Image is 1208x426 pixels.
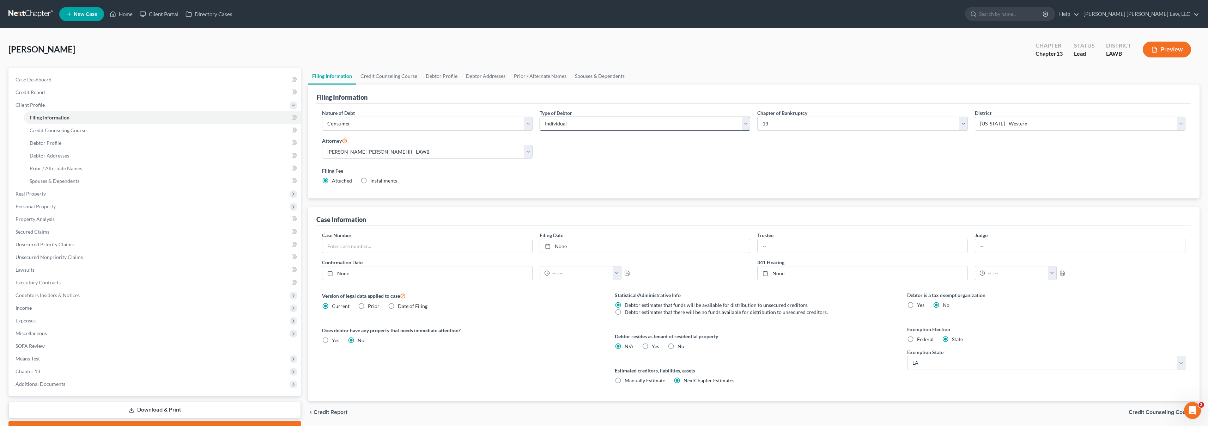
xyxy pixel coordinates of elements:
[16,191,46,197] span: Real Property
[1129,409,1194,415] span: Credit Counseling Course
[754,259,1189,266] label: 341 Hearing
[16,330,47,336] span: Miscellaneous
[1106,42,1131,50] div: District
[1184,402,1201,419] iframe: Intercom live chat
[757,109,807,117] label: Chapter of Bankruptcy
[322,231,352,239] label: Case Number
[1056,50,1063,57] span: 13
[1074,50,1095,58] div: Lead
[1080,8,1199,20] a: [PERSON_NAME] [PERSON_NAME] Law, LLC
[652,343,659,349] span: Yes
[757,231,773,239] label: Trustee
[10,251,301,264] a: Unsecured Nonpriority Claims
[678,343,684,349] span: No
[332,178,352,184] span: Attached
[16,279,61,285] span: Executory Contracts
[979,7,1044,20] input: Search by name...
[540,109,572,117] label: Type of Debtor
[571,68,629,85] a: Spouses & Dependents
[510,68,571,85] a: Prior / Alternate Names
[943,302,949,308] span: No
[10,226,301,238] a: Secured Claims
[16,203,56,209] span: Personal Property
[10,73,301,86] a: Case Dashboard
[370,178,397,184] span: Installments
[1036,42,1063,50] div: Chapter
[322,291,600,300] label: Version of legal data applied to case
[30,165,82,171] span: Prior / Alternate Names
[550,266,613,280] input: -- : --
[314,409,347,415] span: Credit Report
[16,381,65,387] span: Additional Documents
[16,229,49,235] span: Secured Claims
[917,336,934,342] span: Federal
[10,340,301,352] a: SOFA Review
[322,266,532,280] a: None
[322,167,1185,174] label: Filing Fee
[1056,8,1079,20] a: Help
[952,336,963,342] span: State
[322,136,347,145] label: Attorney
[16,102,45,108] span: Client Profile
[398,303,427,309] span: Date of Filing
[975,109,991,117] label: District
[1036,50,1063,58] div: Chapter
[1129,409,1200,415] button: Credit Counseling Course chevron_right
[615,291,893,299] label: Statistical/Administrative Info
[625,377,665,383] span: Manually Estimate
[540,239,750,253] a: None
[10,86,301,99] a: Credit Report
[24,111,301,124] a: Filing Information
[625,343,633,349] span: N/A
[16,356,40,362] span: Means Test
[1198,402,1204,408] span: 2
[368,303,380,309] span: Prior
[625,309,828,315] span: Debtor estimates that there will be no funds available for distribution to unsecured creditors.
[917,302,924,308] span: Yes
[10,276,301,289] a: Executory Contracts
[106,8,136,20] a: Home
[30,178,79,184] span: Spouses & Dependents
[985,266,1048,280] input: -- : --
[615,367,893,374] label: Estimated creditors, liabilities, assets
[8,44,75,54] span: [PERSON_NAME]
[308,68,356,85] a: Filing Information
[16,241,74,247] span: Unsecured Priority Claims
[1074,42,1095,50] div: Status
[540,231,563,239] label: Filing Date
[907,348,943,356] label: Exemption State
[16,254,83,260] span: Unsecured Nonpriority Claims
[24,149,301,162] a: Debtor Addresses
[136,8,182,20] a: Client Portal
[322,109,355,117] label: Nature of Debt
[30,153,69,159] span: Debtor Addresses
[356,68,421,85] a: Credit Counseling Course
[318,259,754,266] label: Confirmation Date
[16,317,36,323] span: Expenses
[907,291,1185,299] label: Debtor is a tax exempt organization
[332,337,339,343] span: Yes
[625,302,808,308] span: Debtor estimates that funds will be available for distribution to unsecured creditors.
[462,68,510,85] a: Debtor Addresses
[8,402,301,418] a: Download & Print
[308,409,347,415] button: chevron_left Credit Report
[907,326,1185,333] label: Exemption Election
[1106,50,1131,58] div: LAWB
[24,124,301,137] a: Credit Counseling Course
[975,239,1185,253] input: --
[24,162,301,175] a: Prior / Alternate Names
[322,239,532,253] input: Enter case number...
[30,115,69,121] span: Filing Information
[758,266,967,280] a: None
[74,12,97,17] span: New Case
[16,305,32,311] span: Income
[30,127,86,133] span: Credit Counseling Course
[16,368,40,374] span: Chapter 13
[10,264,301,276] a: Lawsuits
[758,239,967,253] input: --
[16,292,80,298] span: Codebtors Insiders & Notices
[1143,42,1191,57] button: Preview
[16,76,51,82] span: Case Dashboard
[322,327,600,334] label: Does debtor have any property that needs immediate attention?
[16,89,46,95] span: Credit Report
